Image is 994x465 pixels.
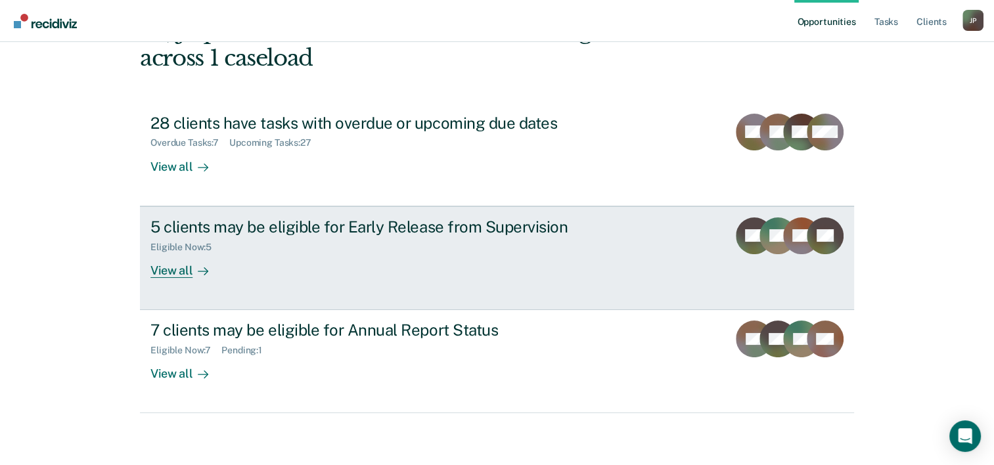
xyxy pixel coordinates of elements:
div: Overdue Tasks : 7 [150,137,229,148]
div: View all [150,356,224,382]
div: Eligible Now : 7 [150,345,221,356]
div: 28 clients have tasks with overdue or upcoming due dates [150,114,612,133]
div: Hi, Jaquala. We’ve found some outstanding items across 1 caseload [140,18,711,72]
img: Recidiviz [14,14,77,28]
div: 5 clients may be eligible for Early Release from Supervision [150,217,612,236]
div: 7 clients may be eligible for Annual Report Status [150,321,612,340]
a: 5 clients may be eligible for Early Release from SupervisionEligible Now:5View all [140,206,854,310]
div: Eligible Now : 5 [150,242,222,253]
button: Profile dropdown button [962,10,983,31]
div: View all [150,148,224,174]
div: Open Intercom Messenger [949,420,981,452]
a: 7 clients may be eligible for Annual Report StatusEligible Now:7Pending:1View all [140,310,854,413]
div: Pending : 1 [221,345,273,356]
div: J P [962,10,983,31]
div: View all [150,252,224,278]
div: Upcoming Tasks : 27 [229,137,322,148]
a: 28 clients have tasks with overdue or upcoming due datesOverdue Tasks:7Upcoming Tasks:27View all [140,103,854,206]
